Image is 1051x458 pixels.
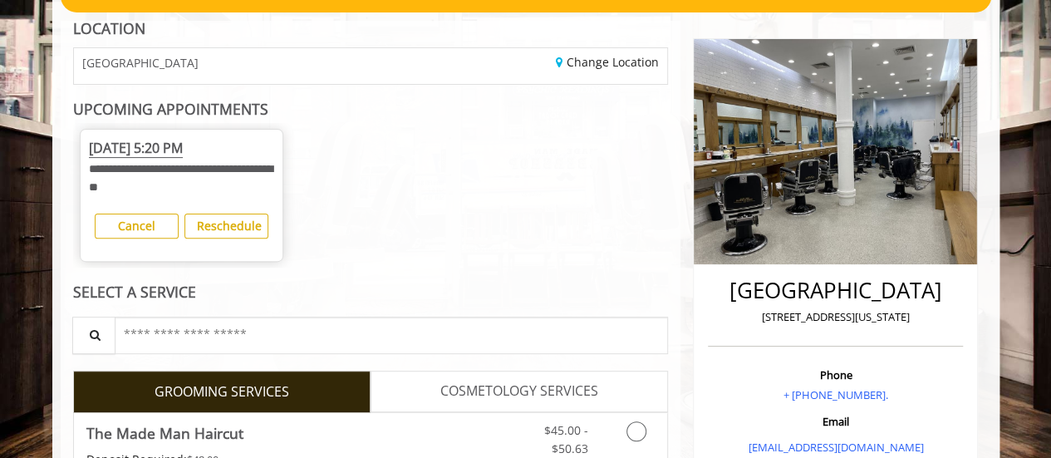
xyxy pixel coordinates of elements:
[712,308,959,326] p: [STREET_ADDRESS][US_STATE]
[73,18,145,38] b: LOCATION
[440,381,598,402] span: COSMETOLOGY SERVICES
[82,57,199,69] span: [GEOGRAPHIC_DATA]
[543,422,587,456] span: $45.00 - $50.63
[556,54,659,70] a: Change Location
[72,317,115,354] button: Service Search
[89,139,183,158] span: [DATE] 5:20 PM
[783,387,888,402] a: + [PHONE_NUMBER].
[95,214,179,238] button: Cancel
[712,416,959,427] h3: Email
[748,440,923,455] a: [EMAIL_ADDRESS][DOMAIN_NAME]
[73,99,268,119] b: UPCOMING APPOINTMENTS
[197,218,262,234] b: Reschedule
[73,284,669,300] div: SELECT A SERVICE
[184,214,268,238] button: Reschedule
[155,382,289,403] span: GROOMING SERVICES
[712,369,959,381] h3: Phone
[118,218,155,234] b: Cancel
[86,421,243,445] b: The Made Man Haircut
[712,278,959,303] h2: [GEOGRAPHIC_DATA]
